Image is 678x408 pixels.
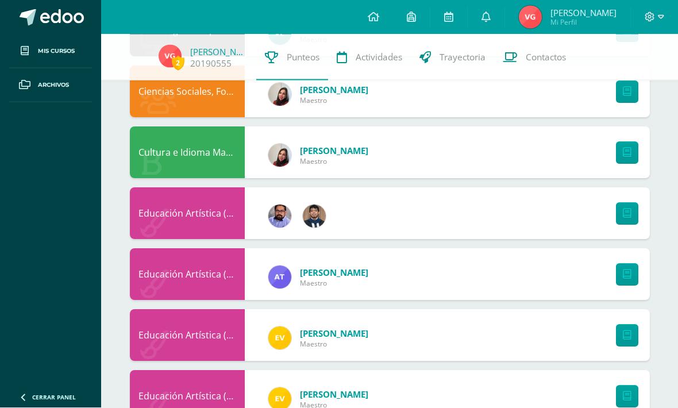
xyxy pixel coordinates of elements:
span: Maestro [300,157,368,167]
a: 20190555 [190,57,232,70]
div: Educación Artística (Artes Visuales) [130,249,245,301]
div: Ciencias Sociales, Formación Ciudadana e Interculturalidad [130,66,245,118]
a: Trayectoria [411,34,494,80]
span: [PERSON_NAME] [300,267,368,279]
img: 383db5ddd486cfc25017fad405f5d727.png [268,327,291,350]
a: Punteos [256,34,328,80]
img: e0d417c472ee790ef5578283e3430836.png [268,266,291,289]
div: Cultura e Idioma Maya, Garífuna o Xinca [130,127,245,179]
img: 82fee4d3dc6a1592674ec48585172ce7.png [268,83,291,106]
span: [PERSON_NAME] [300,328,368,340]
span: Maestro [300,340,368,349]
span: Contactos [526,51,566,63]
span: Maestro [300,96,368,106]
span: Archivos [38,80,69,90]
img: 82fee4d3dc6a1592674ec48585172ce7.png [268,144,291,167]
span: 2 [172,56,184,70]
a: [PERSON_NAME] [190,46,248,57]
img: 423cd6c0fd3f54d235a70c2f4562aa40.png [159,45,182,68]
span: [PERSON_NAME] [300,145,368,157]
img: 423cd6c0fd3f54d235a70c2f4562aa40.png [519,6,542,29]
span: Maestro [300,279,368,288]
img: 1395cc2228810b8e70f48ddc66b3ae79.png [303,205,326,228]
a: Mis cursos [9,34,92,68]
span: Punteos [287,51,319,63]
div: Educación Artística (Educación Musical) [130,188,245,240]
span: [PERSON_NAME] [300,84,368,96]
span: Actividades [356,51,402,63]
a: Archivos [9,68,92,102]
span: Trayectoria [440,51,486,63]
span: [PERSON_NAME] [550,7,617,18]
span: Mi Perfil [550,17,617,27]
span: Mis cursos [38,47,75,56]
a: Contactos [494,34,575,80]
img: fe2f5d220dae08f5bb59c8e1ae6aeac3.png [268,205,291,228]
div: Educación Artística (Teatro) [130,310,245,361]
span: Cerrar panel [32,393,76,401]
span: [PERSON_NAME] [300,389,368,401]
a: Actividades [328,34,411,80]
